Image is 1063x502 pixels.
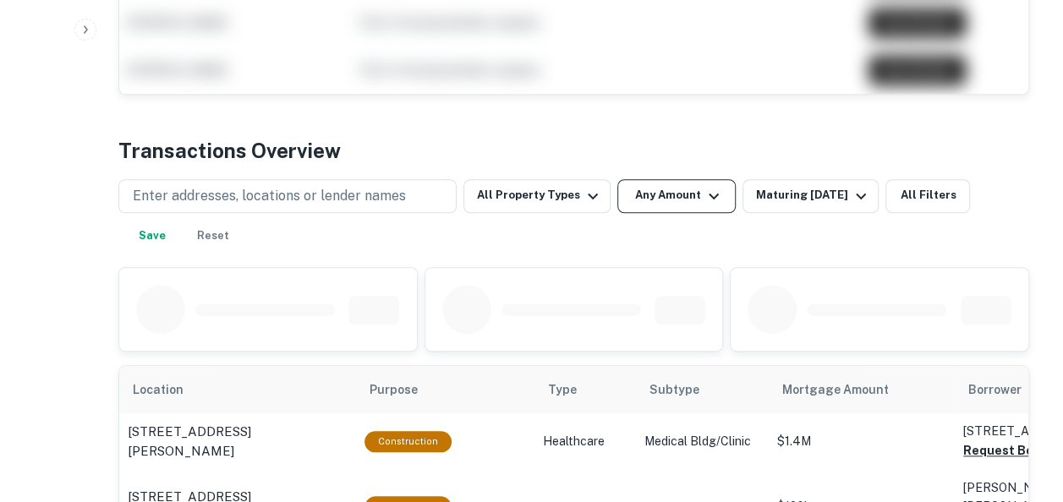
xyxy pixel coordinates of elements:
[128,422,348,461] a: [STREET_ADDRESS][PERSON_NAME]
[133,379,205,400] span: Location
[617,179,736,213] button: Any Amount
[118,179,457,213] button: Enter addresses, locations or lender names
[534,366,636,413] th: Type
[777,433,946,450] p: $1.4M
[125,220,179,254] button: Save your search to get updates of matches that match your search criteria.
[644,433,760,450] p: Medical Bldg/Clinic
[636,366,769,413] th: Subtype
[782,379,911,400] span: Mortgage Amount
[769,366,955,413] th: Mortgage Amount
[364,431,452,452] div: This loan purpose was for construction
[968,379,1022,400] span: Borrower
[356,366,534,413] th: Purpose
[118,135,341,166] h4: Transactions Overview
[742,179,879,213] button: Maturing [DATE]
[370,379,440,400] span: Purpose
[978,367,1063,448] iframe: Chat Widget
[885,179,970,213] button: All Filters
[649,379,699,400] span: Subtype
[756,186,871,206] div: Maturing [DATE]
[186,220,240,254] button: Reset
[543,433,627,450] p: Healthcare
[463,179,611,213] button: All Property Types
[119,366,356,413] th: Location
[548,379,577,400] span: Type
[133,186,406,206] p: Enter addresses, locations or lender names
